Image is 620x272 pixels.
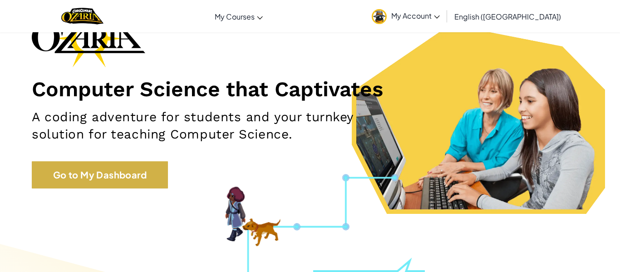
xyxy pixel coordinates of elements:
a: My Courses [210,4,267,29]
img: Home [61,7,103,25]
span: My Courses [215,12,255,21]
span: English ([GEOGRAPHIC_DATA]) [454,12,561,21]
h2: A coding adventure for students and your turnkey solution for teaching Computer Science. [32,109,404,143]
a: Go to My Dashboard [32,161,168,188]
img: Ozaria branding logo [32,9,145,67]
span: My Account [391,11,440,20]
a: Ozaria by CodeCombat logo [61,7,103,25]
h1: Computer Science that Captivates [32,76,588,102]
a: English ([GEOGRAPHIC_DATA]) [450,4,566,29]
a: My Account [367,2,444,30]
img: avatar [372,9,387,24]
